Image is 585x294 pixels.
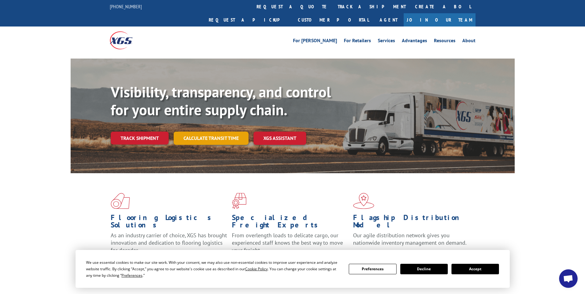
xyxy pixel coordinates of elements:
p: From overlength loads to delicate cargo, our experienced staff knows the best way to move your fr... [232,232,348,259]
div: Cookie Consent Prompt [76,250,510,288]
a: For Retailers [344,38,371,45]
div: Open chat [559,269,578,288]
button: Preferences [349,264,396,274]
b: Visibility, transparency, and control for your entire supply chain. [111,82,331,119]
h1: Flooring Logistics Solutions [111,214,227,232]
a: Customer Portal [293,13,373,27]
button: Decline [400,264,448,274]
span: As an industry carrier of choice, XGS has brought innovation and dedication to flooring logistics... [111,232,227,254]
h1: Flagship Distribution Model [353,214,470,232]
img: xgs-icon-focused-on-flooring-red [232,193,246,209]
div: We use essential cookies to make our site work. With your consent, we may also use non-essential ... [86,259,341,279]
span: Our agile distribution network gives you nationwide inventory management on demand. [353,232,467,246]
a: About [462,38,476,45]
a: Join Our Team [404,13,476,27]
img: xgs-icon-flagship-distribution-model-red [353,193,374,209]
button: Accept [451,264,499,274]
img: xgs-icon-total-supply-chain-intelligence-red [111,193,130,209]
span: Cookie Policy [245,266,268,272]
a: Track shipment [111,132,169,145]
a: Calculate transit time [174,132,249,145]
a: Agent [373,13,404,27]
a: Services [378,38,395,45]
a: XGS ASSISTANT [253,132,306,145]
a: For [PERSON_NAME] [293,38,337,45]
h1: Specialized Freight Experts [232,214,348,232]
a: Advantages [402,38,427,45]
span: Preferences [122,273,142,278]
a: Request a pickup [204,13,293,27]
a: [PHONE_NUMBER] [110,3,142,10]
a: Resources [434,38,455,45]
